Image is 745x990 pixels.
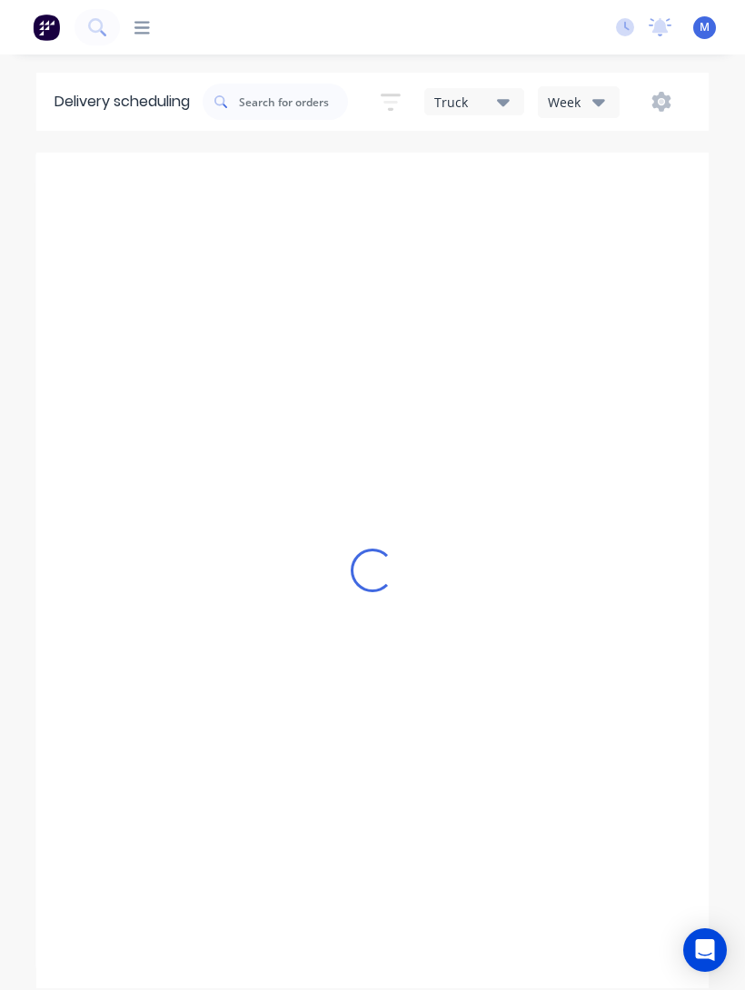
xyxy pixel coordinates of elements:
button: Week [538,86,620,118]
div: Delivery scheduling [36,73,203,131]
img: Factory [33,14,60,41]
div: Open Intercom Messenger [683,928,727,972]
div: Truck [434,93,502,112]
button: Truck [424,88,524,115]
div: Week [548,93,601,112]
span: M [700,19,710,35]
input: Search for orders [239,84,348,120]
